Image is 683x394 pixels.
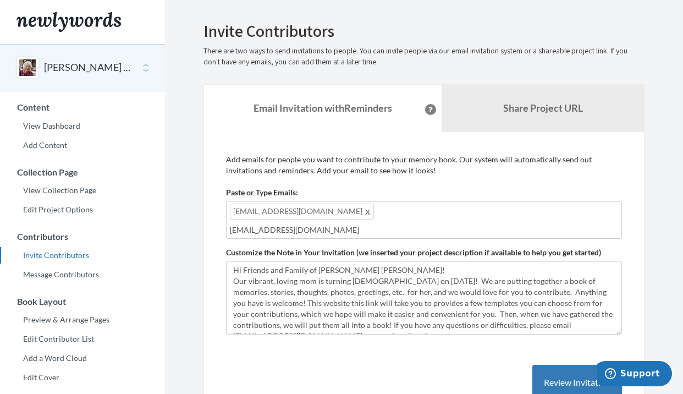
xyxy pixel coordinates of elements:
[1,232,165,242] h3: Contributors
[203,22,645,40] h2: Invite Contributors
[230,224,618,236] input: Add contributor email(s) here...
[1,297,165,307] h3: Book Layout
[1,102,165,112] h3: Content
[1,167,165,177] h3: Collection Page
[226,154,622,176] p: Add emails for people you want to contribute to your memory book. Our system will automatically s...
[226,247,601,258] label: Customize the Note in Your Invitation (we inserted your project description if available to help ...
[503,102,583,114] b: Share Project URL
[254,102,392,114] strong: Email Invitation with Reminders
[16,12,121,32] img: Newlywords logo
[230,204,374,220] span: [EMAIL_ADDRESS][DOMAIN_NAME]
[226,261,622,335] textarea: Hi Friends and Family of [PERSON_NAME] [PERSON_NAME]! Our vibrant, loving mom is turning [DEMOGRA...
[597,361,672,388] iframe: Opens a widget where you can chat to one of our agents
[226,187,298,198] label: Paste or Type Emails:
[203,46,645,68] p: There are two ways to send invitations to people. You can invite people via our email invitation ...
[44,61,133,75] button: [PERSON_NAME] 90th Birthday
